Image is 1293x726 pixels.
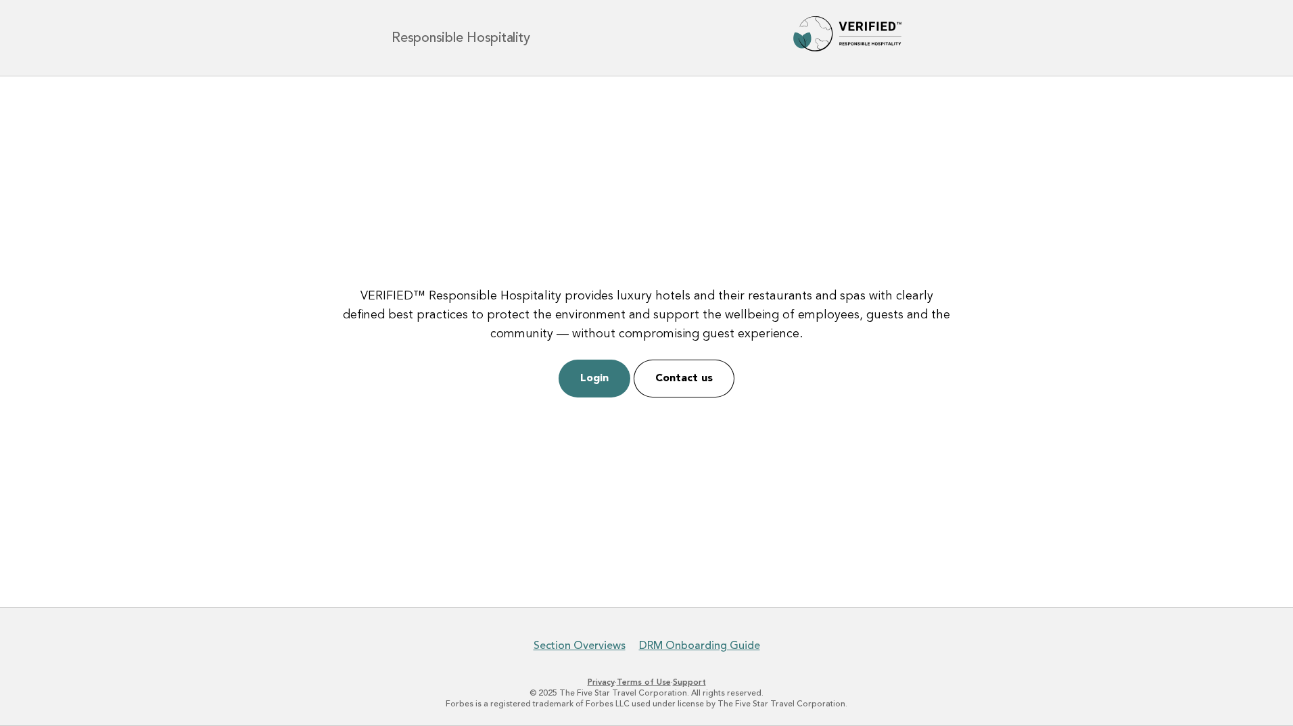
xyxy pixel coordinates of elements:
[392,31,530,45] h1: Responsible Hospitality
[634,360,734,397] a: Contact us
[559,360,630,397] a: Login
[617,677,671,687] a: Terms of Use
[339,287,954,343] p: VERIFIED™ Responsible Hospitality provides luxury hotels and their restaurants and spas with clea...
[233,677,1060,687] p: · ·
[233,698,1060,709] p: Forbes is a registered trademark of Forbes LLC used under license by The Five Star Travel Corpora...
[793,16,901,59] img: Forbes Travel Guide
[534,639,626,652] a: Section Overviews
[639,639,760,652] a: DRM Onboarding Guide
[673,677,706,687] a: Support
[233,687,1060,698] p: © 2025 The Five Star Travel Corporation. All rights reserved.
[588,677,615,687] a: Privacy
